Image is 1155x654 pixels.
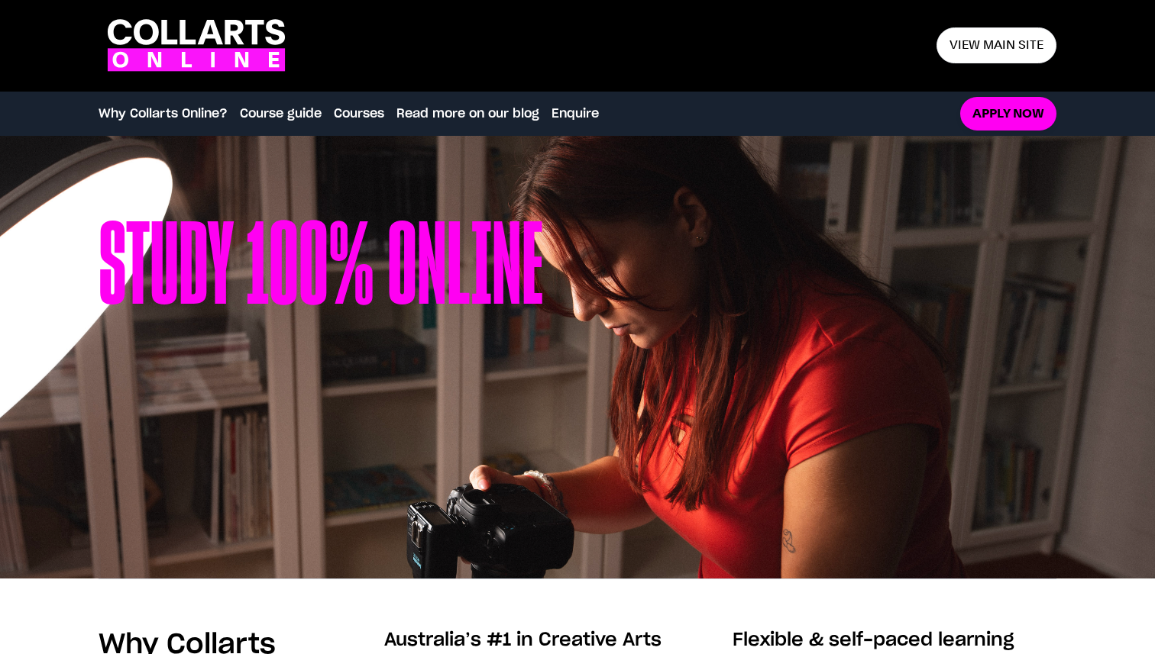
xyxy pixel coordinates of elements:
a: Courses [334,105,384,123]
a: Apply now [960,97,1056,131]
h3: Flexible & self-paced learning [733,628,1056,652]
a: Read more on our blog [396,105,539,123]
h1: Study 100% online [99,212,543,502]
a: Enquire [552,105,599,123]
a: View main site [937,27,1056,63]
a: Why Collarts Online? [99,105,228,123]
a: Course guide [240,105,322,123]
